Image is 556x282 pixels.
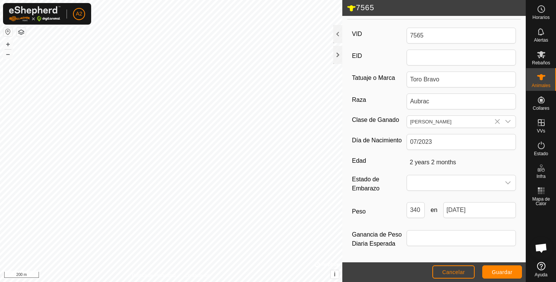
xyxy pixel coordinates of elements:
[76,10,82,18] span: A2
[352,230,407,248] label: Ganancia de Peso Diaria Esperada
[3,50,12,59] button: –
[534,151,548,156] span: Estado
[17,28,26,37] button: Capas del Mapa
[347,3,526,13] h2: 7565
[352,72,407,84] label: Tatuaje o Marca
[352,28,407,41] label: VID
[425,206,443,215] span: en
[534,38,548,42] span: Alertas
[482,265,522,279] button: Guardar
[352,175,407,193] label: Estado de Embarazo
[352,93,407,106] label: Raza
[536,174,545,179] span: Infra
[533,106,549,111] span: Collares
[500,116,516,128] div: dropdown trigger
[532,83,550,88] span: Animales
[537,129,545,133] span: VVs
[352,50,407,62] label: EID
[352,202,407,221] label: Peso
[185,272,210,279] a: Contáctenos
[535,273,548,277] span: Ayuda
[500,175,516,190] div: dropdown trigger
[334,271,335,277] span: i
[532,61,550,65] span: Rebaños
[528,197,554,206] span: Mapa de Calor
[132,272,175,279] a: Política de Privacidad
[352,156,407,166] label: Edad
[331,270,339,279] button: i
[352,115,407,125] label: Clase de Ganado
[3,40,12,49] button: +
[530,237,553,259] a: Ouvrir le chat
[407,116,500,128] input: Torazo Ruben
[442,269,465,275] span: Cancelar
[492,269,513,275] span: Guardar
[533,15,550,20] span: Horarios
[526,259,556,280] a: Ayuda
[352,134,407,147] label: Día de Nacimiento
[432,265,475,279] button: Cancelar
[9,6,61,22] img: Logo Gallagher
[3,27,12,36] button: Restablecer Mapa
